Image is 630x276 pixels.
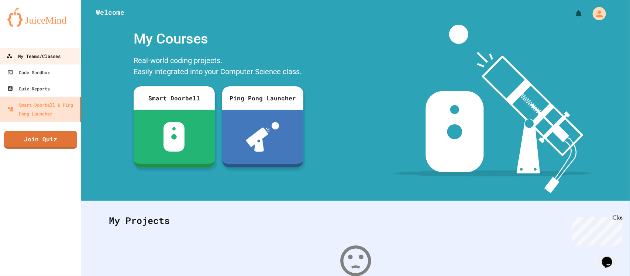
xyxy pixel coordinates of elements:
div: My Projects [101,206,610,235]
img: ppl-with-ball.png [246,122,279,152]
div: My Courses [130,25,307,53]
div: My Teams/Classes [6,52,61,61]
div: Quiz Reports [7,84,50,93]
div: My Account [585,5,608,22]
img: sdb-white.svg [163,122,185,152]
div: My Notifications [561,7,585,20]
img: logo-orange.svg [7,7,74,27]
div: Ping Pong Launcher [222,86,303,110]
div: Real-world coding projects. Easily integrated into your Computer Science class. [130,53,307,81]
iframe: chat widget [599,246,623,269]
div: Smart Doorbell [134,86,215,110]
img: banner-image-my-projects.png [394,25,592,193]
div: Smart Doorbell & Ping Pong Launcher [7,100,77,118]
div: Chat with us now!Close [3,3,51,47]
a: Join Quiz [4,131,77,149]
iframe: chat widget [569,214,623,246]
div: Code Sandbox [7,68,50,77]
